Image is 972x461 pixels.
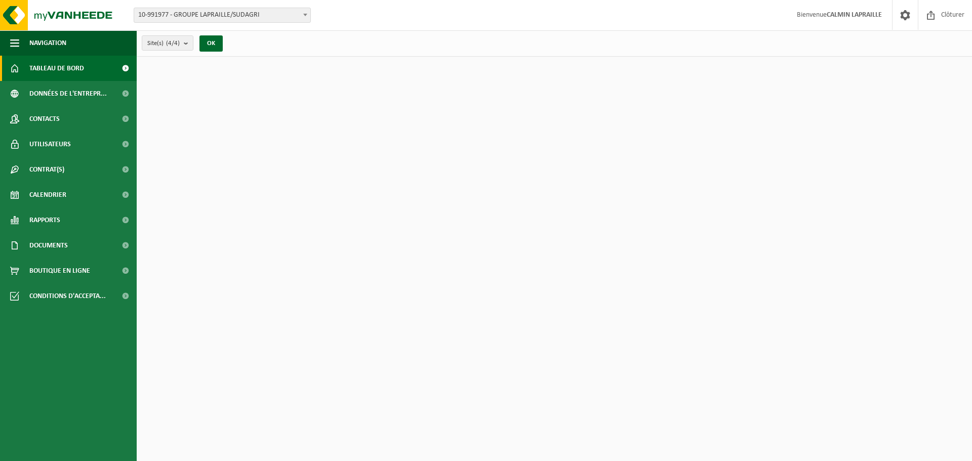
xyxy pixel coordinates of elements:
[29,56,84,81] span: Tableau de bord
[29,182,66,207] span: Calendrier
[29,207,60,233] span: Rapports
[134,8,310,22] span: 10-991977 - GROUPE LAPRAILLE/SUDAGRI
[29,233,68,258] span: Documents
[29,106,60,132] span: Contacts
[199,35,223,52] button: OK
[29,132,71,157] span: Utilisateurs
[134,8,311,23] span: 10-991977 - GROUPE LAPRAILLE/SUDAGRI
[827,11,882,19] strong: CALMIN LAPRAILLE
[29,30,66,56] span: Navigation
[29,258,90,283] span: Boutique en ligne
[29,157,64,182] span: Contrat(s)
[5,439,169,461] iframe: chat widget
[29,283,106,309] span: Conditions d'accepta...
[29,81,107,106] span: Données de l'entrepr...
[142,35,193,51] button: Site(s)(4/4)
[166,40,180,47] count: (4/4)
[147,36,180,51] span: Site(s)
